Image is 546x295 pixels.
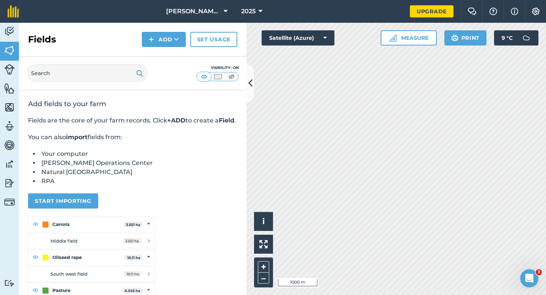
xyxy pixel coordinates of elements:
[199,73,209,80] img: svg+xml;base64,PHN2ZyB4bWxucz0iaHR0cDovL3d3dy53My5vcmcvMjAwMC9zdmciIHdpZHRoPSI1MCIgaGVpZ2h0PSI0MC...
[219,117,234,124] strong: Field
[258,261,269,273] button: +
[39,168,237,177] li: Natural [GEOGRAPHIC_DATA]
[241,7,256,16] span: 2025
[519,30,534,46] img: svg+xml;base64,PD94bWwgdmVyc2lvbj0iMS4wIiBlbmNvZGluZz0idXRmLTgiPz4KPCEtLSBHZW5lcmF0b3I6IEFkb2JlIE...
[4,140,15,151] img: svg+xml;base64,PD94bWwgdmVyc2lvbj0iMS4wIiBlbmNvZGluZz0idXRmLTgiPz4KPCEtLSBHZW5lcmF0b3I6IEFkb2JlIE...
[259,240,268,248] img: Four arrows, one pointing top left, one top right, one bottom right and the last bottom left
[136,69,143,78] img: svg+xml;base64,PHN2ZyB4bWxucz0iaHR0cDovL3d3dy53My5vcmcvMjAwMC9zdmciIHdpZHRoPSIxOSIgaGVpZ2h0PSIyNC...
[4,177,15,189] img: svg+xml;base64,PD94bWwgdmVyc2lvbj0iMS4wIiBlbmNvZGluZz0idXRmLTgiPz4KPCEtLSBHZW5lcmF0b3I6IEFkb2JlIE...
[39,158,237,168] li: [PERSON_NAME] Operations Center
[66,133,88,141] strong: import
[4,102,15,113] img: svg+xml;base64,PHN2ZyB4bWxucz0iaHR0cDovL3d3dy53My5vcmcvMjAwMC9zdmciIHdpZHRoPSI1NiIgaGVpZ2h0PSI2MC...
[489,8,498,15] img: A question mark icon
[410,5,453,17] a: Upgrade
[4,197,15,207] img: svg+xml;base64,PD94bWwgdmVyc2lvbj0iMS4wIiBlbmNvZGluZz0idXRmLTgiPz4KPCEtLSBHZW5lcmF0b3I6IEFkb2JlIE...
[142,32,186,47] button: Add
[262,30,334,46] button: Satellite (Azure)
[4,64,15,75] img: svg+xml;base64,PD94bWwgdmVyc2lvbj0iMS4wIiBlbmNvZGluZz0idXRmLTgiPz4KPCEtLSBHZW5lcmF0b3I6IEFkb2JlIE...
[4,279,15,287] img: svg+xml;base64,PD94bWwgdmVyc2lvbj0iMS4wIiBlbmNvZGluZz0idXRmLTgiPz4KPCEtLSBHZW5lcmF0b3I6IEFkb2JlIE...
[451,33,458,42] img: svg+xml;base64,PHN2ZyB4bWxucz0iaHR0cDovL3d3dy53My5vcmcvMjAwMC9zdmciIHdpZHRoPSIxOSIgaGVpZ2h0PSIyNC...
[4,26,15,37] img: svg+xml;base64,PD94bWwgdmVyc2lvbj0iMS4wIiBlbmNvZGluZz0idXRmLTgiPz4KPCEtLSBHZW5lcmF0b3I6IEFkb2JlIE...
[536,269,542,275] span: 3
[28,133,237,142] p: You can also fields from:
[381,30,437,46] button: Measure
[468,8,477,15] img: Two speech bubbles overlapping with the left bubble in the forefront
[190,32,237,47] a: Set usage
[511,7,518,16] img: svg+xml;base64,PHN2ZyB4bWxucz0iaHR0cDovL3d3dy53My5vcmcvMjAwMC9zdmciIHdpZHRoPSIxNyIgaGVpZ2h0PSIxNy...
[444,30,487,46] button: Print
[262,217,265,226] span: i
[39,177,237,186] li: RPA
[28,116,237,125] p: Fields are the core of your farm records. Click to create a .
[28,193,98,209] button: Start importing
[494,30,538,46] button: 9 °C
[4,83,15,94] img: svg+xml;base64,PHN2ZyB4bWxucz0iaHR0cDovL3d3dy53My5vcmcvMjAwMC9zdmciIHdpZHRoPSI1NiIgaGVpZ2h0PSI2MC...
[149,35,154,44] img: svg+xml;base64,PHN2ZyB4bWxucz0iaHR0cDovL3d3dy53My5vcmcvMjAwMC9zdmciIHdpZHRoPSIxNCIgaGVpZ2h0PSIyNC...
[389,34,397,42] img: Ruler icon
[4,45,15,56] img: svg+xml;base64,PHN2ZyB4bWxucz0iaHR0cDovL3d3dy53My5vcmcvMjAwMC9zdmciIHdpZHRoPSI1NiIgaGVpZ2h0PSI2MC...
[39,149,237,158] li: Your computer
[27,64,148,82] input: Search
[196,65,239,71] div: Visibility: On
[227,73,236,80] img: svg+xml;base64,PHN2ZyB4bWxucz0iaHR0cDovL3d3dy53My5vcmcvMjAwMC9zdmciIHdpZHRoPSI1MCIgaGVpZ2h0PSI0MC...
[4,121,15,132] img: svg+xml;base64,PD94bWwgdmVyc2lvbj0iMS4wIiBlbmNvZGluZz0idXRmLTgiPz4KPCEtLSBHZW5lcmF0b3I6IEFkb2JlIE...
[213,73,223,80] img: svg+xml;base64,PHN2ZyB4bWxucz0iaHR0cDovL3d3dy53My5vcmcvMjAwMC9zdmciIHdpZHRoPSI1MCIgaGVpZ2h0PSI0MC...
[166,7,221,16] span: [PERSON_NAME] & Sons
[258,273,269,284] button: –
[167,117,185,124] strong: +ADD
[502,30,513,46] span: 9 ° C
[520,269,538,287] iframe: Intercom live chat
[254,212,273,231] button: i
[531,8,540,15] img: A cog icon
[4,158,15,170] img: svg+xml;base64,PD94bWwgdmVyc2lvbj0iMS4wIiBlbmNvZGluZz0idXRmLTgiPz4KPCEtLSBHZW5lcmF0b3I6IEFkb2JlIE...
[28,99,237,108] h2: Add fields to your farm
[28,33,56,46] h2: Fields
[8,5,19,17] img: fieldmargin Logo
